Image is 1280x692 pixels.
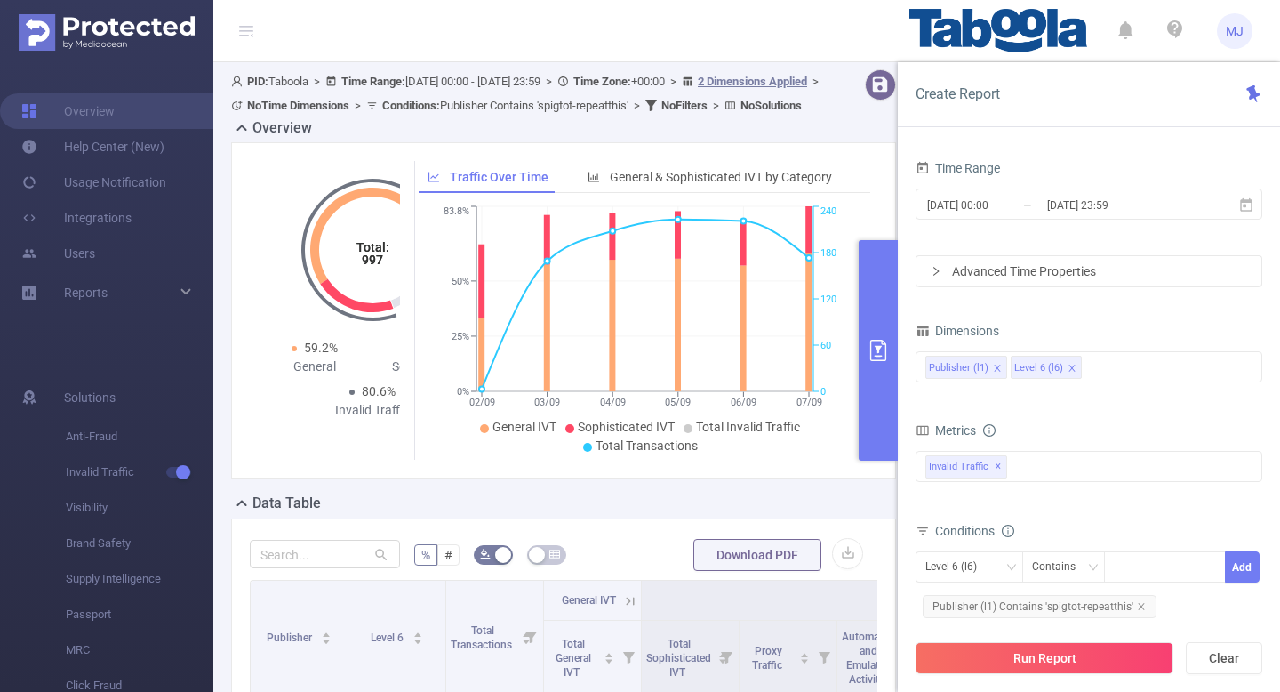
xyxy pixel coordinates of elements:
[740,99,802,112] b: No Solutions
[362,384,396,398] span: 80.6%
[599,397,625,408] tspan: 04/09
[698,75,807,88] u: 2 Dimensions Applied
[21,200,132,236] a: Integrations
[452,276,469,287] tspan: 50%
[250,540,400,568] input: Search...
[665,75,682,88] span: >
[252,117,312,139] h2: Overview
[457,386,469,398] tspan: 0%
[916,642,1173,674] button: Run Report
[993,364,1002,374] i: icon: close
[646,638,711,679] span: Total Sophisticated IVT
[247,99,349,112] b: No Time Dimensions
[696,420,800,434] span: Total Invalid Traffic
[730,397,756,408] tspan: 06/09
[257,358,372,376] div: General
[66,526,213,561] span: Brand Safety
[412,630,422,635] i: icon: caret-up
[1225,551,1260,583] button: Add
[372,358,488,376] div: Sophisticated
[66,455,213,490] span: Invalid Traffic
[562,594,616,607] span: General IVT
[752,645,785,672] span: Proxy Traffic
[468,397,494,408] tspan: 02/09
[714,621,739,692] i: Filter menu
[231,76,247,87] i: icon: user
[916,161,1000,175] span: Time Range
[931,266,941,277] i: icon: right
[799,650,810,661] div: Sort
[665,397,691,408] tspan: 05/09
[628,99,645,112] span: >
[64,275,108,310] a: Reports
[842,631,894,686] span: Automated and Emulated Activity
[21,165,166,200] a: Usage Notification
[231,75,824,112] span: Taboola [DATE] 00:00 - [DATE] 23:59 +00:00
[925,552,989,582] div: Level 6 (l6)
[1014,357,1063,380] div: Level 6 (l6)
[518,581,543,692] i: Filter menu
[21,129,164,165] a: Help Center (New)
[800,650,810,656] i: icon: caret-up
[1186,642,1262,674] button: Clear
[534,397,560,408] tspan: 03/09
[820,294,836,305] tspan: 120
[362,253,383,267] tspan: 997
[578,420,675,434] span: Sophisticated IVT
[66,597,213,632] span: Passport
[800,656,810,662] i: icon: caret-down
[321,630,332,640] div: Sort
[929,357,988,380] div: Publisher (l1)
[796,397,821,408] tspan: 07/09
[1002,525,1014,537] i: icon: info-circle
[693,539,821,571] button: Download PDF
[925,455,1007,479] span: Invalid Traffic
[573,75,631,88] b: Time Zone:
[356,240,388,254] tspan: Total:
[321,637,331,642] i: icon: caret-down
[66,419,213,455] span: Anti-Fraud
[66,490,213,526] span: Visibility
[916,423,976,438] span: Metrics
[371,632,406,644] span: Level 6
[604,650,614,656] i: icon: caret-up
[341,75,405,88] b: Time Range:
[304,341,338,355] span: 59.2%
[604,656,614,662] i: icon: caret-down
[19,14,195,51] img: Protected Media
[604,650,614,661] div: Sort
[382,99,628,112] span: Publisher Contains 'spigtot-repeatthis'
[428,171,440,183] i: icon: line-chart
[925,356,1007,379] li: Publisher (l1)
[812,621,836,692] i: Filter menu
[480,549,491,559] i: icon: bg-colors
[315,401,430,420] div: Invalid Traffic
[64,286,108,300] span: Reports
[1088,562,1099,575] i: icon: down
[616,621,641,692] i: Filter menu
[1006,562,1017,575] i: icon: down
[916,256,1261,286] div: icon: rightAdvanced Time Properties
[21,236,95,271] a: Users
[444,548,452,562] span: #
[421,548,430,562] span: %
[1137,602,1146,611] i: icon: close
[596,439,698,453] span: Total Transactions
[267,632,315,644] span: Publisher
[252,493,321,514] h2: Data Table
[1032,552,1088,582] div: Contains
[983,424,996,437] i: icon: info-circle
[925,193,1069,217] input: Start date
[308,75,325,88] span: >
[452,331,469,342] tspan: 25%
[451,624,515,651] span: Total Transactions
[1045,193,1189,217] input: End date
[492,420,556,434] span: General IVT
[66,632,213,668] span: MRC
[1226,13,1244,49] span: MJ
[610,170,832,184] span: General & Sophisticated IVT by Category
[321,630,331,635] i: icon: caret-up
[64,380,116,415] span: Solutions
[382,99,440,112] b: Conditions :
[916,324,999,338] span: Dimensions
